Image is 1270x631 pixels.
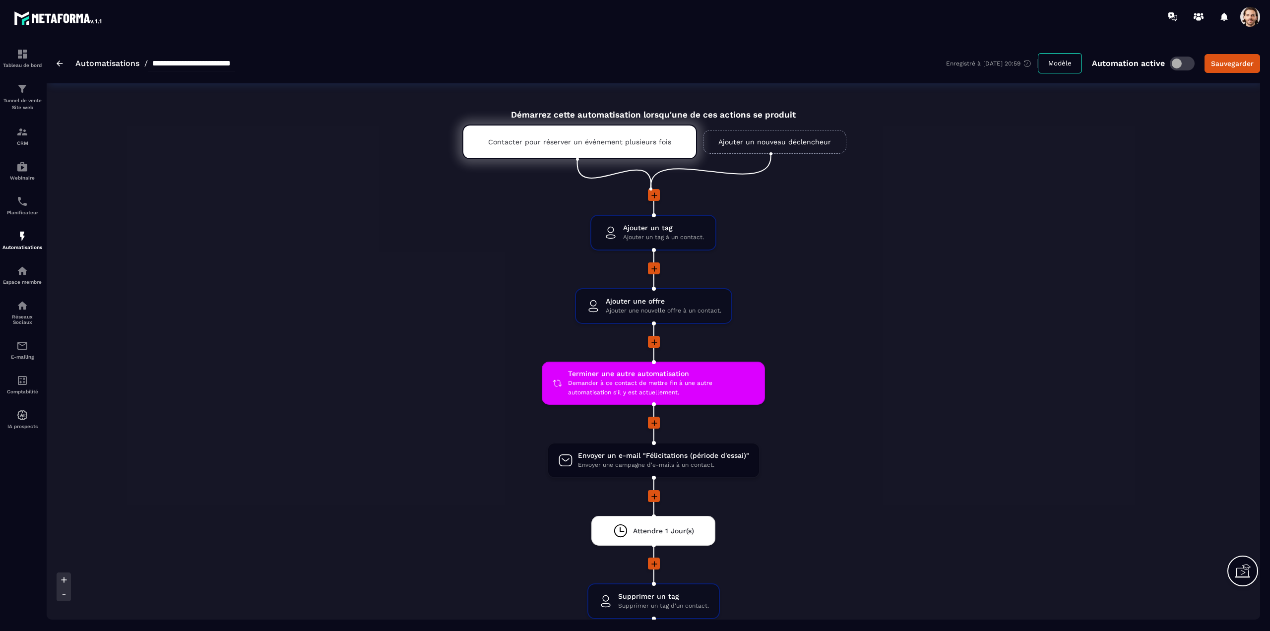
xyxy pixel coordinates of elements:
[16,375,28,386] img: accountant
[2,314,42,325] p: Réseaux Sociaux
[703,130,846,154] a: Ajouter un nouveau déclencheur
[16,126,28,138] img: formation
[946,59,1038,68] div: Enregistré à
[2,63,42,68] p: Tableau de bord
[2,332,42,367] a: emailemailE-mailing
[1038,53,1082,73] button: Modèle
[2,223,42,257] a: automationsautomationsAutomatisations
[16,195,28,207] img: scheduler
[2,97,42,111] p: Tunnel de vente Site web
[438,98,869,120] div: Démarrez cette automatisation lorsqu'une de ces actions se produit
[568,369,755,379] span: Terminer une autre automatisation
[606,297,721,306] span: Ajouter une offre
[568,379,755,397] span: Demander à ce contact de mettre fin à une autre automatisation s'il y est actuellement.
[2,279,42,285] p: Espace membre
[57,61,63,66] img: arrow
[2,245,42,250] p: Automatisations
[144,59,148,68] span: /
[606,306,721,315] span: Ajouter une nouvelle offre à un contact.
[488,138,671,146] p: Contacter pour réserver un événement plusieurs fois
[618,592,709,601] span: Supprimer un tag
[2,424,42,429] p: IA prospects
[578,460,749,470] span: Envoyer une campagne d'e-mails à un contact.
[16,48,28,60] img: formation
[1205,54,1260,73] button: Sauvegarder
[75,59,139,68] a: Automatisations
[623,233,704,242] span: Ajouter un tag à un contact.
[1092,59,1165,68] p: Automation active
[2,257,42,292] a: automationsautomationsEspace membre
[1211,59,1254,68] div: Sauvegarder
[578,451,749,460] span: Envoyer un e-mail "Félicitations (période d'essai)"
[623,223,704,233] span: Ajouter un tag
[2,119,42,153] a: formationformationCRM
[2,292,42,332] a: social-networksocial-networkRéseaux Sociaux
[16,409,28,421] img: automations
[14,9,103,27] img: logo
[2,140,42,146] p: CRM
[16,230,28,242] img: automations
[2,210,42,215] p: Planificateur
[633,526,694,536] span: Attendre 1 Jour(s)
[983,60,1020,67] p: [DATE] 20:59
[16,161,28,173] img: automations
[2,354,42,360] p: E-mailing
[2,389,42,394] p: Comptabilité
[2,41,42,75] a: formationformationTableau de bord
[2,75,42,119] a: formationformationTunnel de vente Site web
[16,340,28,352] img: email
[2,188,42,223] a: schedulerschedulerPlanificateur
[2,367,42,402] a: accountantaccountantComptabilité
[16,83,28,95] img: formation
[2,175,42,181] p: Webinaire
[16,265,28,277] img: automations
[618,601,709,611] span: Supprimer un tag d'un contact.
[2,153,42,188] a: automationsautomationsWebinaire
[16,300,28,312] img: social-network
